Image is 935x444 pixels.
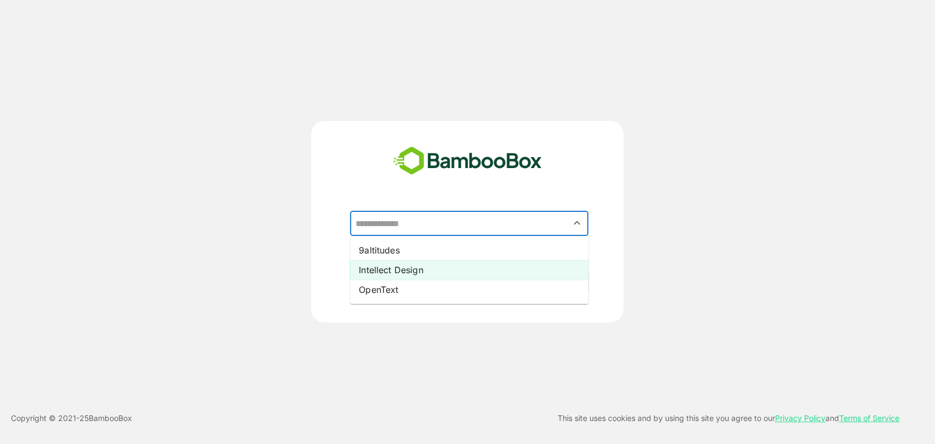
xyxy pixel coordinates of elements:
li: 9altitudes [350,240,588,260]
p: This site uses cookies and by using this site you agree to our and [558,412,899,425]
li: OpenText [350,280,588,299]
p: Copyright © 2021- 25 BambooBox [11,412,132,425]
img: bamboobox [387,143,548,179]
button: Close [570,216,584,230]
li: Intellect Design [350,260,588,280]
a: Privacy Policy [775,413,825,423]
a: Terms of Service [839,413,899,423]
